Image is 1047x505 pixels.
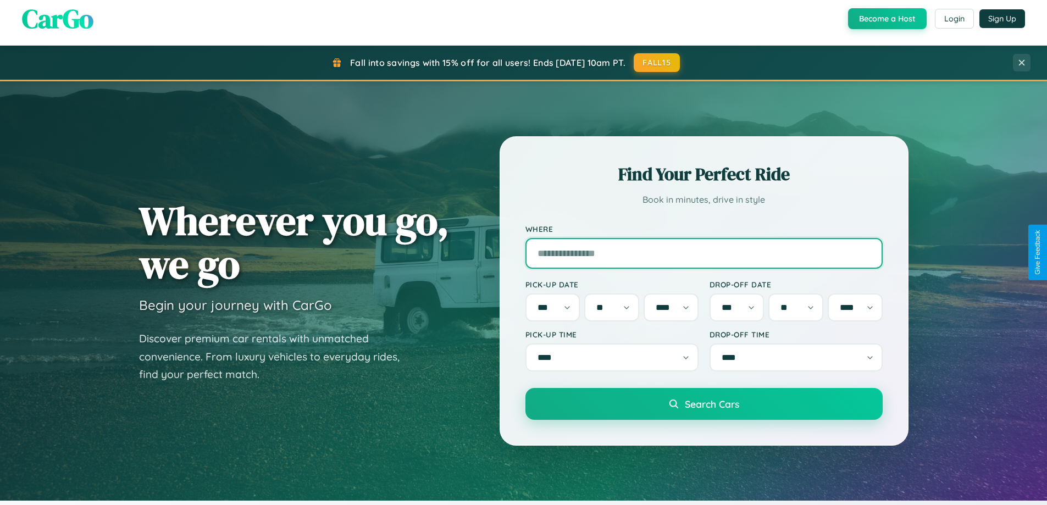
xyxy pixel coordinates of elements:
label: Drop-off Date [710,280,883,289]
button: Login [935,9,974,29]
button: Sign Up [979,9,1025,28]
div: Give Feedback [1034,230,1042,275]
button: FALL15 [634,53,680,72]
span: CarGo [22,1,93,37]
h3: Begin your journey with CarGo [139,297,332,313]
button: Become a Host [848,8,927,29]
p: Discover premium car rentals with unmatched convenience. From luxury vehicles to everyday rides, ... [139,330,414,384]
button: Search Cars [525,388,883,420]
label: Where [525,224,883,234]
label: Pick-up Time [525,330,699,339]
span: Fall into savings with 15% off for all users! Ends [DATE] 10am PT. [350,57,625,68]
label: Pick-up Date [525,280,699,289]
p: Book in minutes, drive in style [525,192,883,208]
h2: Find Your Perfect Ride [525,162,883,186]
span: Search Cars [685,398,739,410]
label: Drop-off Time [710,330,883,339]
h1: Wherever you go, we go [139,199,449,286]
